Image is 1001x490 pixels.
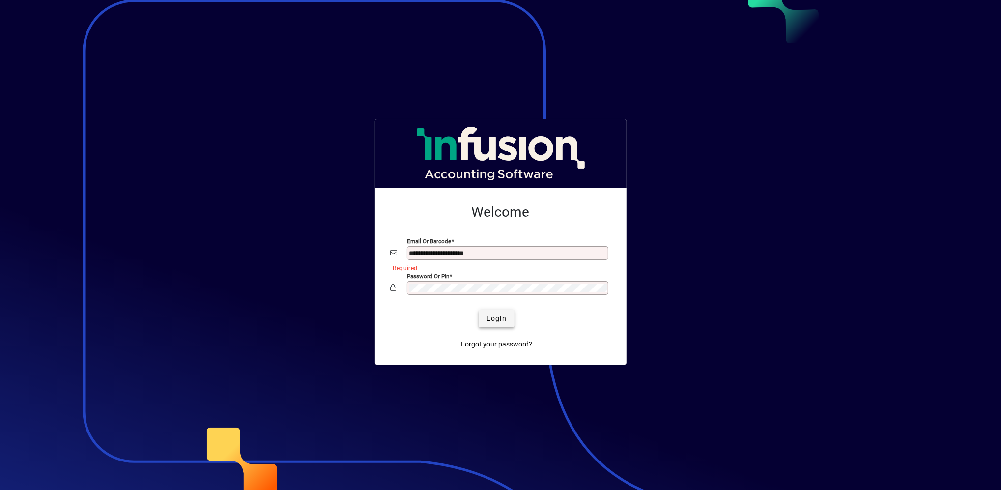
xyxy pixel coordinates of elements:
span: Login [486,314,507,324]
a: Forgot your password? [457,335,536,353]
span: Forgot your password? [461,339,532,349]
h2: Welcome [391,204,611,221]
mat-label: Password or Pin [407,273,450,280]
mat-error: Required [393,262,603,273]
button: Login [479,310,515,327]
mat-label: Email or Barcode [407,238,452,245]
